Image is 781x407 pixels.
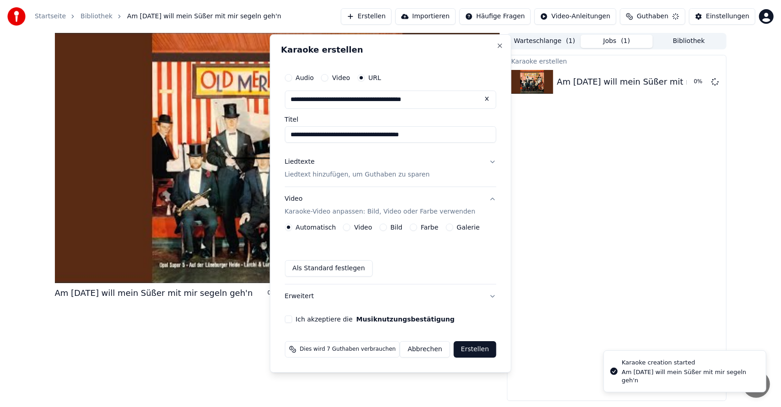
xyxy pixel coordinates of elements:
[285,260,373,277] button: Als Standard festlegen
[454,341,496,358] button: Erstellen
[400,341,450,358] button: Abbrechen
[285,157,314,166] div: Liedtexte
[354,224,372,230] label: Video
[296,224,336,230] label: Automatisch
[332,75,350,81] label: Video
[285,187,496,224] button: VideoKaraoke-Video anpassen: Bild, Video oder Farbe verwenden
[285,207,475,216] p: Karaoke-Video anpassen: Bild, Video oder Farbe verwenden
[285,170,430,179] p: Liedtext hinzufügen, um Guthaben zu sparen
[285,224,496,284] div: VideoKaraoke-Video anpassen: Bild, Video oder Farbe verwenden
[296,75,314,81] label: Audio
[300,346,396,353] span: Dies wird 7 Guthaben verbrauchen
[296,316,454,322] label: Ich akzeptiere die
[285,194,475,216] div: Video
[368,75,381,81] label: URL
[457,224,479,230] label: Galerie
[421,224,439,230] label: Farbe
[356,316,455,322] button: Ich akzeptiere die
[285,150,496,187] button: LiedtexteLiedtext hinzufügen, um Guthaben zu sparen
[281,46,500,54] h2: Karaoke erstellen
[285,116,496,123] label: Titel
[285,284,496,308] button: Erweitert
[390,224,402,230] label: Bild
